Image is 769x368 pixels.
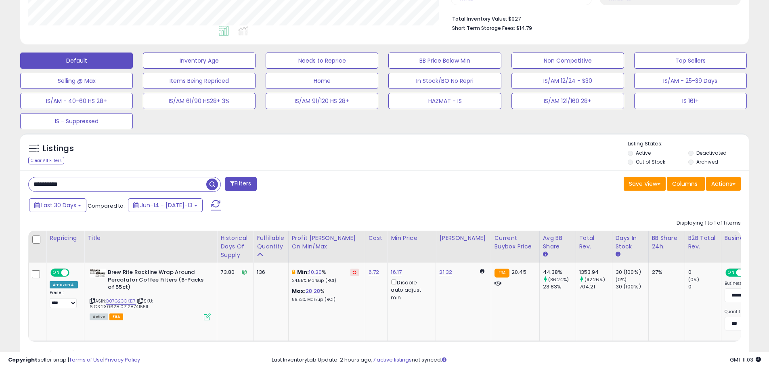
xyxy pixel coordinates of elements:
div: 136 [257,269,282,276]
p: Listing States: [628,140,749,148]
label: Deactivated [696,149,727,156]
div: 23.83% [543,283,576,290]
p: 89.73% Markup (ROI) [292,297,359,303]
span: FBA [109,313,123,320]
div: seller snap | | [8,356,140,364]
div: Min Price [391,234,432,242]
b: Brew Rite Rockline Wrap Around Percolator Coffee Filters (6-Packs of 55ct) [108,269,206,293]
button: Last 30 Days [29,198,86,212]
small: (0%) [688,276,700,283]
span: All listings currently available for purchase on Amazon [90,313,108,320]
div: 704.21 [579,283,612,290]
div: 73.80 [220,269,247,276]
button: IS/AM 12/24 - $30 [511,73,624,89]
div: Fulfillable Quantity [257,234,285,251]
div: Avg BB Share [543,234,572,251]
div: Displaying 1 to 1 of 1 items [677,219,741,227]
a: 21.32 [439,268,452,276]
div: 27% [652,269,679,276]
button: In Stock/BO No Repri [388,73,501,89]
b: Min: [297,268,309,276]
button: IS/AM 121/160 28+ [511,93,624,109]
small: FBA [495,269,509,278]
span: 2025-08-13 11:03 GMT [730,356,761,364]
small: (86.24%) [548,276,569,283]
button: IS/AM 91/120 HS 28+ [266,93,378,109]
button: Inventory Age [143,53,256,69]
div: Preset: [50,290,78,308]
span: Jun-14 - [DATE]-13 [140,201,193,209]
span: Columns [672,180,698,188]
div: Last InventoryLab Update: 2 hours ago, not synced. [272,356,761,364]
div: % [292,269,359,284]
div: 30 (100%) [616,269,648,276]
div: B2B Total Rev. [688,234,718,251]
div: 30 (100%) [616,283,648,290]
span: Compared to: [88,202,125,210]
button: Needs to Reprice [266,53,378,69]
button: Actions [706,177,741,191]
div: 0 [688,269,721,276]
div: Current Buybox Price [495,234,536,251]
a: Terms of Use [69,356,103,364]
span: | SKU: 6.CS.230628.071287415511 [90,298,153,310]
button: Filters [225,177,256,191]
button: IS/AM - 25-39 Days [634,73,747,89]
div: BB Share 24h. [652,234,681,251]
small: Days In Stock. [616,251,620,258]
a: 16.17 [391,268,402,276]
div: Total Rev. [579,234,609,251]
button: HAZMAT - IS [388,93,501,109]
div: Historical Days Of Supply [220,234,250,259]
button: Save View [624,177,666,191]
button: Non Competitive [511,53,624,69]
a: 6.72 [369,268,379,276]
button: Items Being Repriced [143,73,256,89]
b: Short Term Storage Fees: [452,25,515,32]
span: 20.45 [511,268,526,276]
a: 28.28 [306,287,320,295]
b: Max: [292,287,306,295]
a: B07G2CCKD7 [106,298,136,305]
div: Repricing [50,234,81,242]
a: 10.20 [309,268,322,276]
button: Top Sellers [634,53,747,69]
button: IS - Suppressed [20,113,133,129]
span: Last 30 Days [41,201,76,209]
div: Cost [369,234,384,242]
div: % [292,288,359,303]
div: 44.38% [543,269,576,276]
small: Avg BB Share. [543,251,548,258]
button: Columns [667,177,705,191]
li: $927 [452,13,735,23]
button: Jun-14 - [DATE]-13 [128,198,203,212]
div: Disable auto adjust min [391,278,430,301]
label: Archived [696,158,718,165]
p: 24.55% Markup (ROI) [292,278,359,284]
strong: Copyright [8,356,38,364]
label: Active [636,149,651,156]
button: IS 161+ [634,93,747,109]
button: Home [266,73,378,89]
div: [PERSON_NAME] [439,234,487,242]
div: Profit [PERSON_NAME] on Min/Max [292,234,362,251]
div: Clear All Filters [28,157,64,164]
label: Out of Stock [636,158,665,165]
span: OFF [68,269,81,276]
button: Default [20,53,133,69]
a: Privacy Policy [105,356,140,364]
span: $14.79 [516,24,532,32]
div: 0 [688,283,721,290]
div: Title [88,234,214,242]
button: BB Price Below Min [388,53,501,69]
button: IS/AM - 40-60 HS 28+ [20,93,133,109]
b: Total Inventory Value: [452,15,507,22]
div: Days In Stock [616,234,645,251]
button: Selling @ Max [20,73,133,89]
a: 7 active listings [373,356,412,364]
span: ON [726,269,736,276]
th: The percentage added to the cost of goods (COGS) that forms the calculator for Min & Max prices. [288,231,365,263]
div: ASIN: [90,269,211,320]
div: 1353.94 [579,269,612,276]
small: (0%) [616,276,627,283]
